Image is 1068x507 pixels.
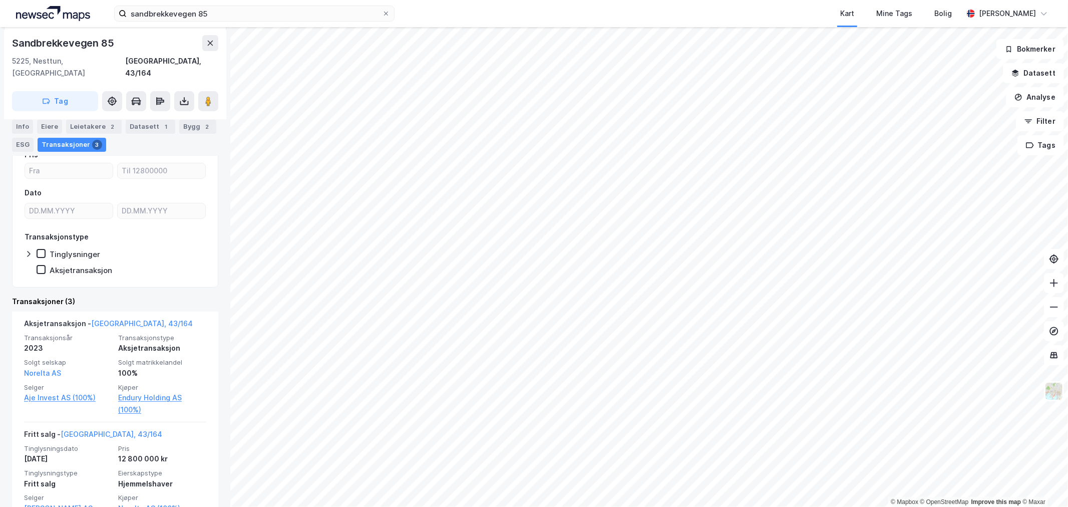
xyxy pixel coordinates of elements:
[118,453,206,465] div: 12 800 000 kr
[50,266,112,275] div: Aksjetransaksjon
[126,119,175,133] div: Datasett
[24,358,112,367] span: Solgt selskap
[979,8,1036,20] div: [PERSON_NAME]
[25,203,113,218] input: DD.MM.YYYY
[12,119,33,133] div: Info
[118,163,205,178] input: Til 12800000
[37,119,62,133] div: Eiere
[12,55,125,79] div: 5225, Nesttun, [GEOGRAPHIC_DATA]
[125,55,218,79] div: [GEOGRAPHIC_DATA], 43/164
[92,139,102,149] div: 3
[38,137,106,151] div: Transaksjoner
[934,8,952,20] div: Bolig
[118,358,206,367] span: Solgt matrikkelandel
[118,392,206,416] a: Endury Holding AS (100%)
[118,203,205,218] input: DD.MM.YYYY
[24,342,112,354] div: 2023
[118,478,206,490] div: Hjemmelshaver
[24,444,112,453] span: Tinglysningsdato
[24,392,112,404] a: Aje Invest AS (100%)
[25,187,42,199] div: Dato
[1006,87,1064,107] button: Analyse
[891,498,918,505] a: Mapbox
[118,334,206,342] span: Transaksjonstype
[108,121,118,131] div: 2
[1018,459,1068,507] iframe: Chat Widget
[179,119,216,133] div: Bygg
[24,369,61,377] a: Norelta AS
[920,498,969,505] a: OpenStreetMap
[118,493,206,502] span: Kjøper
[161,121,171,131] div: 1
[24,469,112,477] span: Tinglysningstype
[118,469,206,477] span: Eierskapstype
[24,493,112,502] span: Selger
[118,444,206,453] span: Pris
[25,231,89,243] div: Transaksjonstype
[1044,382,1063,401] img: Z
[118,383,206,392] span: Kjøper
[25,163,113,178] input: Fra
[1016,111,1064,131] button: Filter
[12,137,34,151] div: ESG
[50,249,100,259] div: Tinglysninger
[1003,63,1064,83] button: Datasett
[12,296,218,308] div: Transaksjoner (3)
[16,6,90,21] img: logo.a4113a55bc3d86da70a041830d287a7e.svg
[24,453,112,465] div: [DATE]
[12,35,116,51] div: Sandbrekkevegen 85
[24,428,162,444] div: Fritt salg -
[24,478,112,490] div: Fritt salg
[996,39,1064,59] button: Bokmerker
[971,498,1021,505] a: Improve this map
[840,8,854,20] div: Kart
[61,430,162,438] a: [GEOGRAPHIC_DATA], 43/164
[1017,135,1064,155] button: Tags
[876,8,912,20] div: Mine Tags
[24,383,112,392] span: Selger
[66,119,122,133] div: Leietakere
[24,334,112,342] span: Transaksjonsår
[91,319,193,328] a: [GEOGRAPHIC_DATA], 43/164
[127,6,382,21] input: Søk på adresse, matrikkel, gårdeiere, leietakere eller personer
[202,121,212,131] div: 2
[12,91,98,111] button: Tag
[118,342,206,354] div: Aksjetransaksjon
[118,367,206,379] div: 100%
[24,318,193,334] div: Aksjetransaksjon -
